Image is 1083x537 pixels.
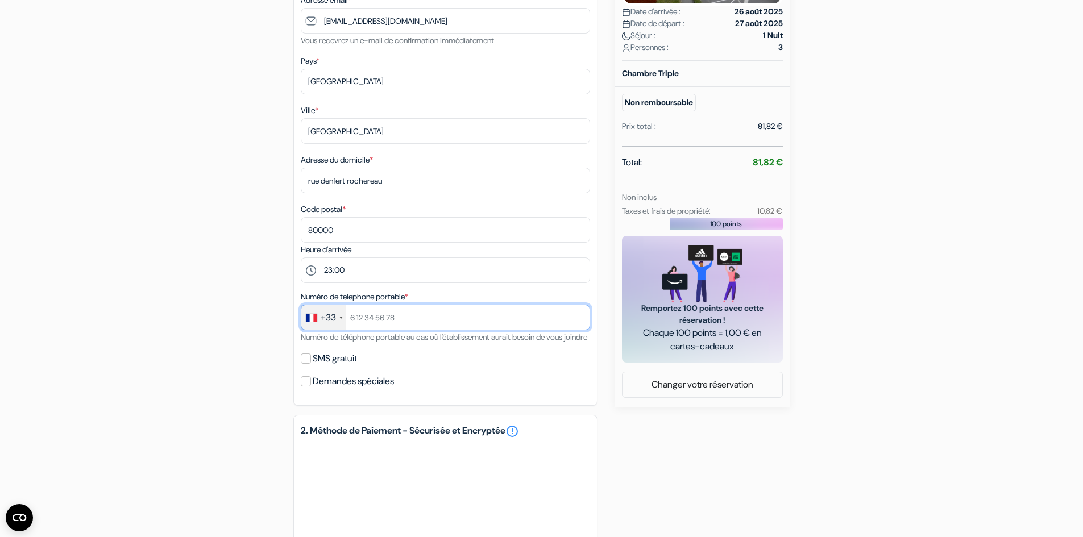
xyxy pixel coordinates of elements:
[301,291,408,303] label: Numéro de telephone portable
[622,20,630,28] img: calendar.svg
[753,156,783,168] strong: 81,82 €
[505,424,519,438] a: error_outline
[313,373,394,389] label: Demandes spéciales
[622,120,656,132] div: Prix total :
[6,504,33,531] button: Ouvrir le widget CMP
[778,41,783,53] strong: 3
[622,192,657,202] small: Non inclus
[735,6,783,18] strong: 26 août 2025
[313,351,357,367] label: SMS gratuit
[735,18,783,30] strong: 27 août 2025
[758,120,783,132] div: 81,82 €
[622,94,696,111] small: Non remboursable
[301,203,346,215] label: Code postal
[301,55,319,67] label: Pays
[763,30,783,41] strong: 1 Nuit
[321,311,336,324] div: +33
[622,30,655,41] span: Séjour :
[622,18,684,30] span: Date de départ :
[622,68,679,78] b: Chambre Triple
[301,244,351,256] label: Heure d'arrivée
[662,245,742,302] img: gift_card_hero_new.png
[622,41,669,53] span: Personnes :
[301,154,373,166] label: Adresse du domicile
[301,35,494,45] small: Vous recevrez un e-mail de confirmation immédiatement
[622,206,711,216] small: Taxes et frais de propriété:
[636,326,769,353] span: Chaque 100 points = 1,00 € en cartes-cadeaux
[623,374,782,396] a: Changer votre réservation
[301,105,318,116] label: Ville
[301,305,346,330] div: France: +33
[622,6,680,18] span: Date d'arrivée :
[301,424,590,438] h5: 2. Méthode de Paiement - Sécurisée et Encryptée
[622,44,630,52] img: user_icon.svg
[622,32,630,40] img: moon.svg
[301,8,590,34] input: Entrer adresse e-mail
[757,206,782,216] small: 10,82 €
[622,8,630,16] img: calendar.svg
[301,305,590,330] input: 6 12 34 56 78
[636,302,769,326] span: Remportez 100 points avec cette réservation !
[622,156,642,169] span: Total:
[710,219,742,229] span: 100 points
[301,332,587,342] small: Numéro de téléphone portable au cas où l'établissement aurait besoin de vous joindre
